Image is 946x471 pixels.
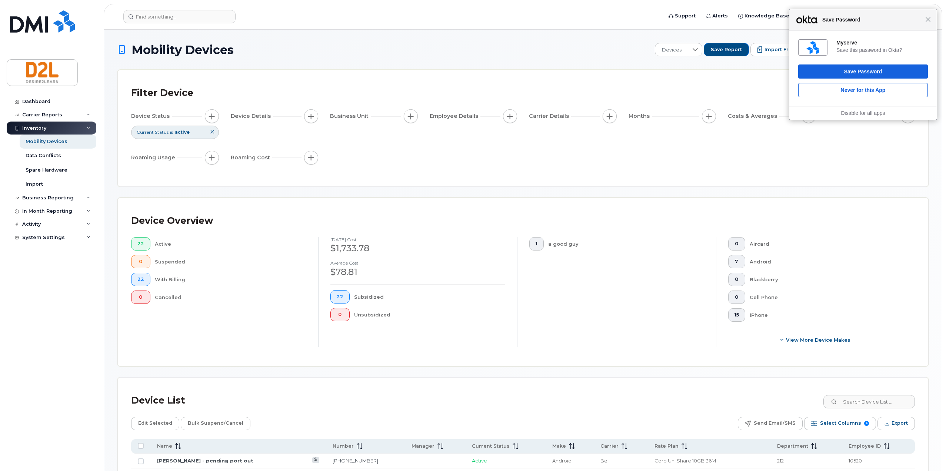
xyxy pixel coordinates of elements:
span: Carrier [600,443,619,450]
button: Send Email/SMS [738,417,803,430]
span: Number [333,443,354,450]
button: 22 [330,290,350,304]
img: 7xMKRAAAABklEQVQDAJsJlQY2p+0uAAAAAElFTkSuQmCC [806,41,819,54]
div: Suspended [155,255,307,268]
span: Roaming Cost [231,154,272,162]
button: 0 [728,237,745,251]
div: $1,733.78 [330,242,505,255]
span: Export [892,418,908,429]
button: 22 [131,237,150,251]
span: Costs & Averages [728,112,779,120]
span: Corp Unl Share 10GB 36M [654,458,716,464]
span: 10520 [849,458,862,464]
span: Bell [600,458,610,464]
span: Close [925,17,931,22]
span: 1 [536,241,537,247]
span: 0 [137,259,144,265]
span: Edit Selected [138,418,172,429]
div: Active [155,237,307,251]
span: Save Password [819,15,925,24]
button: 7 [728,255,745,268]
div: Subsidized [354,290,506,304]
span: Devices [655,43,688,57]
span: 0 [735,294,739,300]
button: 0 [728,291,745,304]
span: 0 [137,294,144,300]
a: Disable for all apps [841,110,885,116]
span: View More Device Makes [786,336,850,344]
span: Name [157,443,172,450]
div: Filter Device [131,83,193,103]
span: Manager [412,443,434,450]
button: 0 [131,291,150,304]
span: 22 [137,276,144,282]
div: Unsubsidized [354,308,506,321]
span: Business Unit [330,112,371,120]
span: 0 [735,276,739,282]
div: Blackberry [750,273,903,286]
div: With Billing [155,273,307,286]
div: Myserve [836,39,928,46]
span: Active [472,458,487,464]
button: Save Password [798,64,928,79]
span: active [175,129,190,135]
div: a good guy [548,237,704,251]
span: 0 [337,312,343,318]
button: 0 [728,273,745,286]
span: Device Details [231,112,273,120]
button: 0 [131,255,150,268]
span: Department [777,443,808,450]
span: 9 [864,421,869,426]
span: Bulk Suspend/Cancel [188,418,243,429]
button: Never for this App [798,83,928,97]
a: [PERSON_NAME] - pending port out [157,458,253,464]
span: Roaming Usage [131,154,177,162]
a: View Last Bill [312,457,319,463]
button: Bulk Suspend/Cancel [181,417,250,430]
button: Export [877,417,915,430]
div: Device List [131,391,185,410]
span: 22 [337,294,343,300]
div: Cell Phone [750,291,903,304]
button: 15 [728,308,745,322]
a: [PHONE_NUMBER] [333,458,378,464]
span: Make [552,443,566,450]
button: Edit Selected [131,417,179,430]
span: Months [629,112,652,120]
button: 0 [330,308,350,321]
input: Search Device List ... [823,395,915,408]
span: is [170,129,173,135]
span: Carrier Details [529,112,571,120]
h4: Average cost [330,261,505,265]
div: Cancelled [155,291,307,304]
div: Android [750,255,903,268]
button: Import from CSV [750,43,816,56]
button: 1 [529,237,544,251]
span: 212 [777,458,784,464]
span: Mobility Devices [131,43,234,56]
span: Android [552,458,572,464]
span: 22 [137,241,144,247]
button: Save Report [704,43,749,56]
span: 7 [735,259,739,265]
div: Save this password in Okta? [836,47,928,53]
span: Rate Plan [654,443,679,450]
span: Current Status [137,129,169,135]
div: iPhone [750,308,903,322]
span: Device Status [131,112,172,120]
span: Select Columns [820,418,861,429]
span: Import from CSV [765,46,809,53]
div: Aircard [750,237,903,251]
button: View More Device Makes [728,334,903,347]
span: Employee ID [849,443,881,450]
span: 0 [735,241,739,247]
span: Send Email/SMS [754,418,796,429]
button: Select Columns 9 [804,417,876,430]
h4: [DATE] cost [330,237,505,242]
button: 22 [131,273,150,286]
span: Current Status [472,443,510,450]
div: $78.81 [330,266,505,278]
span: 15 [735,312,739,318]
span: Save Report [711,46,742,53]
